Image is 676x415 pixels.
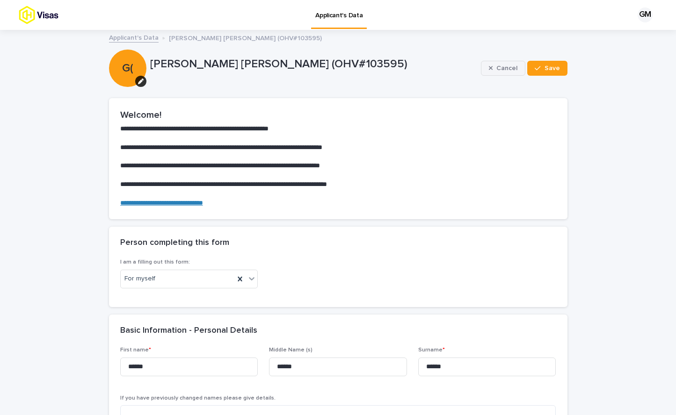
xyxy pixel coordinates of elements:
[120,109,556,121] h2: Welcome!
[120,395,276,401] span: If you have previously changed names please give details.
[109,24,146,75] div: G(
[120,326,257,336] h2: Basic Information - Personal Details
[120,347,151,353] span: First name
[269,347,313,353] span: Middle Name (s)
[481,61,526,76] button: Cancel
[120,259,190,265] span: I am a filling out this form:
[638,7,653,22] div: GM
[150,57,477,71] p: [PERSON_NAME] [PERSON_NAME] (OHV#103595)
[496,65,517,72] span: Cancel
[120,238,229,248] h2: Person completing this form
[109,32,159,43] a: Applicant's Data
[545,65,560,72] span: Save
[527,61,567,76] button: Save
[418,347,445,353] span: Surname
[124,274,155,284] span: For myself
[19,6,92,24] img: tx8HrbJQv2PFQx4TXEq5
[169,32,322,43] p: [PERSON_NAME] [PERSON_NAME] (OHV#103595)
